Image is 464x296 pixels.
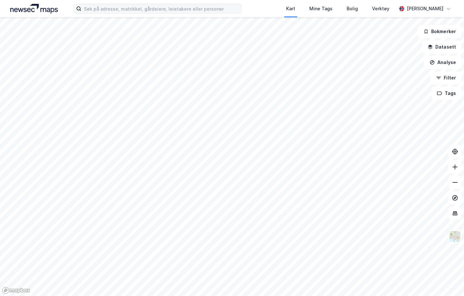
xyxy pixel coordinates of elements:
div: Verktøy [372,5,389,13]
div: Mine Tags [309,5,332,13]
input: Søk på adresse, matrikkel, gårdeiere, leietakere eller personer [81,4,241,14]
div: Bolig [347,5,358,13]
iframe: Chat Widget [432,265,464,296]
div: Kart [286,5,295,13]
img: logo.a4113a55bc3d86da70a041830d287a7e.svg [10,4,58,14]
div: [PERSON_NAME] [407,5,443,13]
div: Kontrollprogram for chat [432,265,464,296]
